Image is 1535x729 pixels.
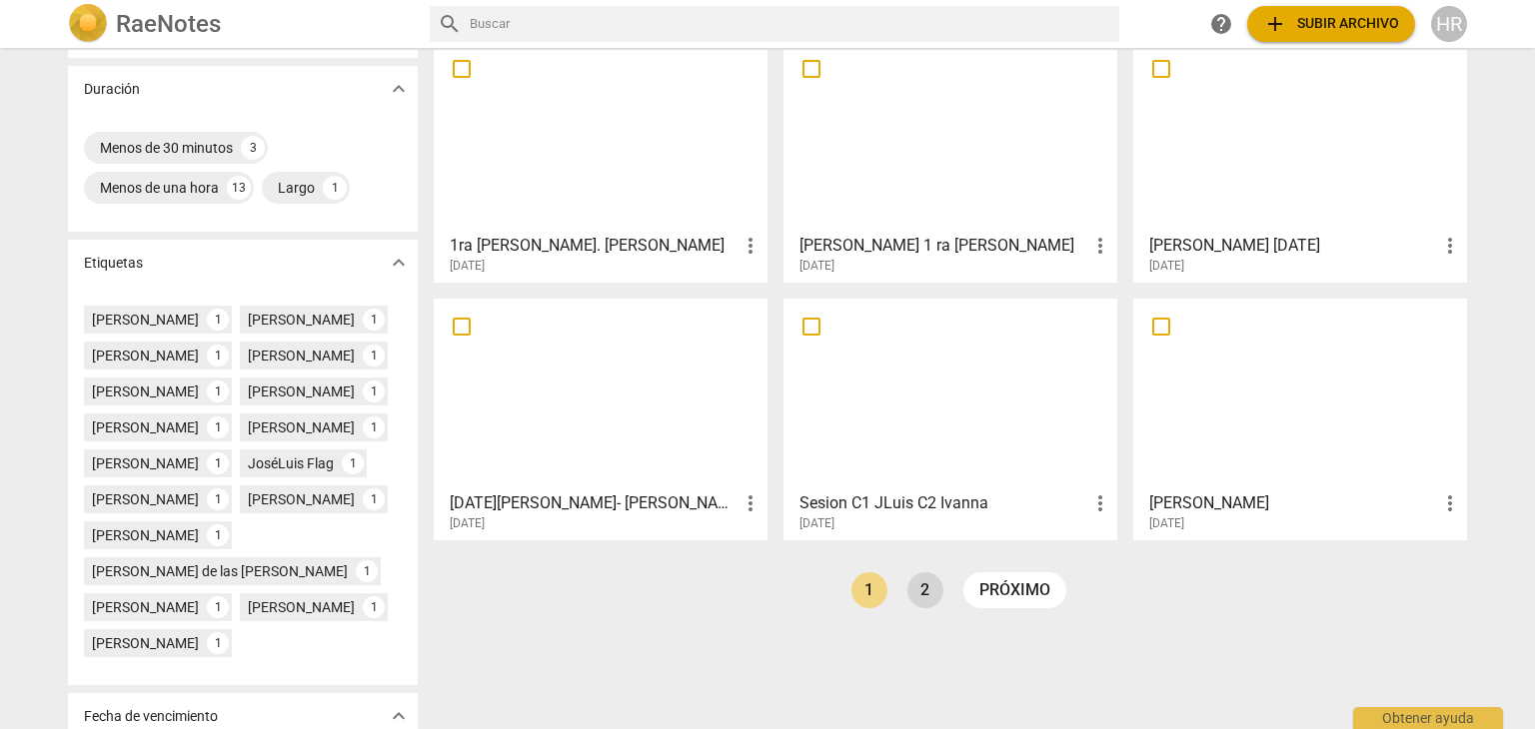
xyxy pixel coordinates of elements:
span: [DATE] [1149,258,1184,275]
div: [PERSON_NAME] [92,489,199,509]
div: 1 [207,345,229,366]
div: [PERSON_NAME] [92,453,199,473]
div: 1 [363,309,385,331]
span: [DATE] [1149,515,1184,532]
h3: Sofi Pinasco 1 Junio [1149,234,1438,258]
div: 1 [207,524,229,546]
div: [PERSON_NAME] [92,346,199,365]
input: Buscar [470,8,1111,40]
button: Mostrar más [384,248,414,278]
button: Subir [1247,6,1415,42]
a: próximo [963,572,1066,608]
div: 1 [207,380,229,402]
span: expand_more [387,77,411,101]
div: [PERSON_NAME] [248,597,355,617]
img: Logo [68,4,108,44]
div: 1 [207,488,229,510]
div: [PERSON_NAME] de las [PERSON_NAME] [92,561,348,581]
span: search [438,12,462,36]
span: more_vert [739,491,763,515]
span: Subir archivo [1263,12,1399,36]
a: [PERSON_NAME] [DATE][DATE] [1140,48,1460,274]
div: 1 [207,452,229,474]
h3: 1º de Junio- Lourdes Pereyra [450,491,739,515]
span: add [1263,12,1287,36]
div: 1 [363,488,385,510]
span: [DATE] [450,515,485,532]
a: Obtener ayuda [1203,6,1239,42]
div: [PERSON_NAME] [248,417,355,437]
button: Mostrar más [384,74,414,104]
div: 1 [356,560,378,582]
div: 1 [363,380,385,402]
div: [PERSON_NAME] [92,525,199,545]
h3: Graciela Soraide 1 ra de junio [799,234,1088,258]
span: expand_more [387,704,411,728]
a: [PERSON_NAME] 1 ra [PERSON_NAME][DATE] [790,48,1110,274]
span: more_vert [1088,234,1112,258]
h3: 1ra de Junio. Inés García Montero [450,234,739,258]
a: Page 2 [907,572,943,608]
div: 13 [227,176,251,200]
span: more_vert [1438,491,1462,515]
div: 1 [342,452,364,474]
div: Largo [278,178,315,198]
div: 1 [207,416,229,438]
a: [PERSON_NAME][DATE] [1140,306,1460,531]
div: [PERSON_NAME] [92,633,199,653]
div: [PERSON_NAME] [248,489,355,509]
div: 1 [207,632,229,654]
p: Fecha de vencimiento [84,706,218,727]
span: help [1209,12,1233,36]
span: expand_more [387,251,411,275]
div: Obtener ayuda [1353,707,1503,729]
div: [PERSON_NAME] [92,381,199,401]
div: [PERSON_NAME] [92,310,199,330]
button: HR [1431,6,1467,42]
a: LogoRaeNotes [68,4,414,44]
a: 1ra [PERSON_NAME]. [PERSON_NAME][DATE] [441,48,761,274]
p: Etiquetas [84,253,143,274]
div: 1 [363,416,385,438]
div: 1 [363,345,385,366]
div: 1 [207,596,229,618]
a: [DATE][PERSON_NAME]- [PERSON_NAME][DATE] [441,306,761,531]
div: JoséLuis Flag [248,453,334,473]
h3: Sesion C1 JLuis C2 Ivanna [799,491,1088,515]
a: Sesion C1 JLuis C2 Ivanna[DATE] [790,306,1110,531]
div: [PERSON_NAME] [92,417,199,437]
div: 1 [363,596,385,618]
span: [DATE] [799,258,834,275]
span: more_vert [1088,491,1112,515]
span: [DATE] [799,515,834,532]
a: Page 1 is your current page [851,572,887,608]
p: Duración [84,79,140,100]
h3: Cintia Alvado [1149,491,1438,515]
div: Menos de 30 minutos [100,138,233,158]
div: [PERSON_NAME] [92,597,199,617]
div: [PERSON_NAME] [248,346,355,365]
span: [DATE] [450,258,485,275]
div: 1 [323,176,347,200]
div: [PERSON_NAME] [248,381,355,401]
span: more_vert [739,234,763,258]
div: 1 [207,309,229,331]
div: Menos de una hora [100,178,219,198]
div: [PERSON_NAME] [248,310,355,330]
span: more_vert [1438,234,1462,258]
h2: RaeNotes [116,10,221,38]
div: 3 [241,136,265,160]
